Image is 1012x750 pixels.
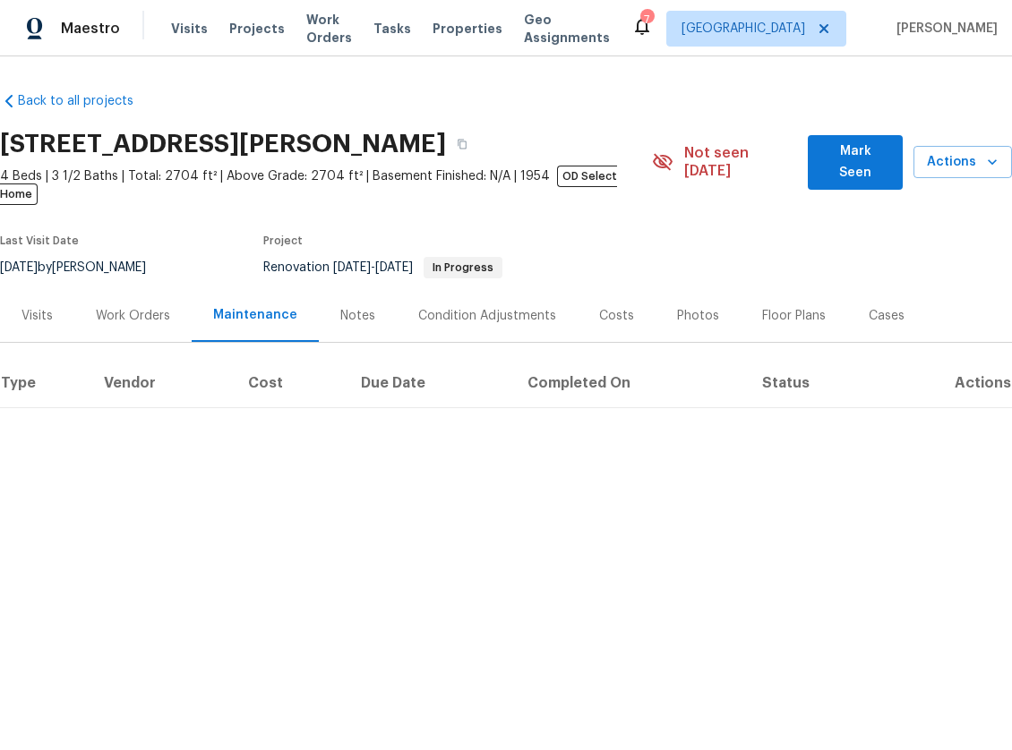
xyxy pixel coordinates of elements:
[306,11,352,47] span: Work Orders
[340,307,375,325] div: Notes
[263,261,502,274] span: Renovation
[90,358,234,408] th: Vendor
[677,307,719,325] div: Photos
[869,307,905,325] div: Cases
[234,358,347,408] th: Cost
[418,307,556,325] div: Condition Adjustments
[822,141,888,184] span: Mark Seen
[762,307,826,325] div: Floor Plans
[229,20,285,38] span: Projects
[263,235,303,246] span: Project
[213,306,297,324] div: Maintenance
[682,20,805,38] span: [GEOGRAPHIC_DATA]
[640,11,653,29] div: 7
[373,22,411,35] span: Tasks
[748,358,884,408] th: Status
[513,358,748,408] th: Completed On
[171,20,208,38] span: Visits
[96,307,170,325] div: Work Orders
[913,146,1012,179] button: Actions
[446,128,478,160] button: Copy Address
[347,358,513,408] th: Due Date
[61,20,120,38] span: Maestro
[425,262,501,273] span: In Progress
[808,135,902,190] button: Mark Seen
[928,151,998,174] span: Actions
[884,358,1012,408] th: Actions
[333,261,413,274] span: -
[889,20,998,38] span: [PERSON_NAME]
[433,20,502,38] span: Properties
[524,11,610,47] span: Geo Assignments
[684,144,797,180] span: Not seen [DATE]
[375,261,413,274] span: [DATE]
[333,261,371,274] span: [DATE]
[21,307,53,325] div: Visits
[599,307,634,325] div: Costs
